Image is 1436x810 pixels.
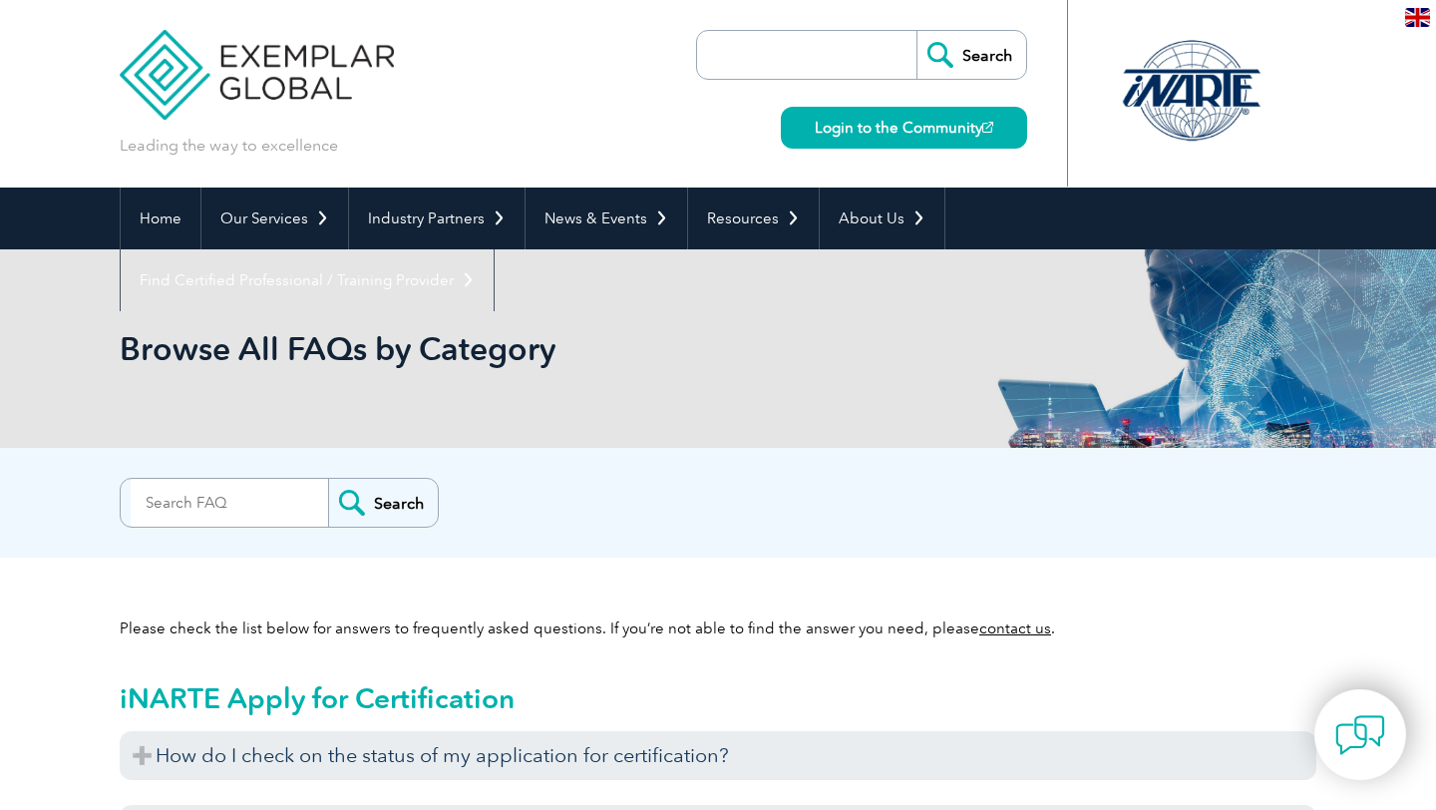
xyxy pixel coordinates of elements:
a: contact us [979,619,1051,637]
img: en [1405,8,1430,27]
a: Industry Partners [349,188,525,249]
img: open_square.png [982,122,993,133]
p: Please check the list below for answers to frequently asked questions. If you’re not able to find... [120,617,1316,639]
a: Our Services [201,188,348,249]
input: Search FAQ [131,479,328,527]
h3: How do I check on the status of my application for certification? [120,731,1316,780]
p: Leading the way to excellence [120,135,338,157]
a: Home [121,188,200,249]
a: Find Certified Professional / Training Provider [121,249,494,311]
a: About Us [820,188,944,249]
input: Search [328,479,438,527]
a: Resources [688,188,819,249]
h2: iNARTE Apply for Certification [120,682,1316,714]
a: News & Events [526,188,687,249]
a: Login to the Community [781,107,1027,149]
input: Search [916,31,1026,79]
img: contact-chat.png [1335,710,1385,760]
h1: Browse All FAQs by Category [120,329,886,368]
